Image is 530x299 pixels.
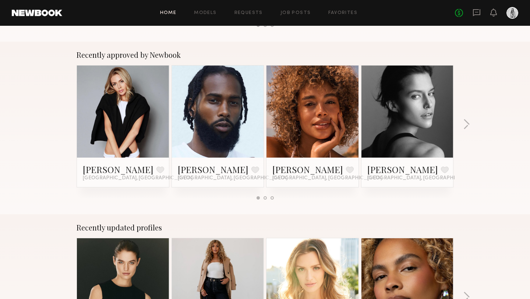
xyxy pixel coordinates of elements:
a: Job Posts [280,11,311,15]
a: [PERSON_NAME] [83,163,153,175]
a: Favorites [328,11,357,15]
span: [GEOGRAPHIC_DATA], [GEOGRAPHIC_DATA] [178,175,287,181]
a: [PERSON_NAME] [178,163,248,175]
a: [PERSON_NAME] [367,163,438,175]
a: Models [194,11,216,15]
span: [GEOGRAPHIC_DATA], [GEOGRAPHIC_DATA] [272,175,382,181]
a: [PERSON_NAME] [272,163,343,175]
a: Home [160,11,177,15]
span: [GEOGRAPHIC_DATA], [GEOGRAPHIC_DATA] [367,175,477,181]
div: Recently approved by Newbook [77,50,453,59]
span: [GEOGRAPHIC_DATA], [GEOGRAPHIC_DATA] [83,175,192,181]
div: Recently updated profiles [77,223,453,232]
a: Requests [234,11,263,15]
